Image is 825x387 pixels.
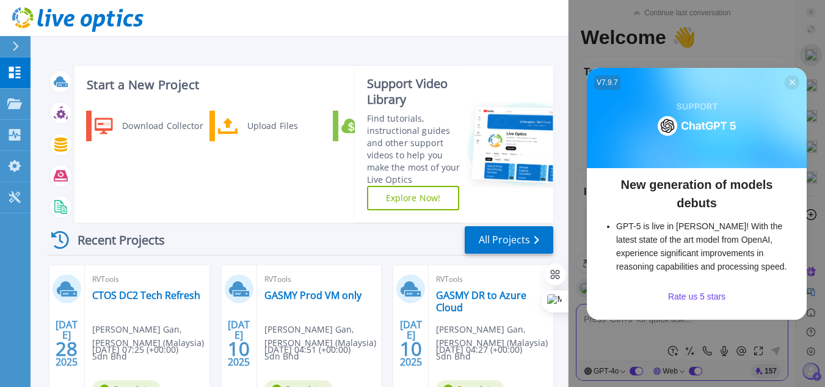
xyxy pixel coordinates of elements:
span: 10 [228,344,250,354]
span: RVTools [436,273,546,286]
span: [PERSON_NAME] Gan , [PERSON_NAME] (Malaysia) Sdn Bhd [92,323,209,363]
span: RVTools [264,273,374,286]
a: Cloud Pricing Calculator [333,111,458,141]
div: Download Collector [116,114,208,138]
span: 10 [400,344,422,354]
div: [DATE] 2025 [227,321,250,366]
span: [DATE] 07:25 (+00:00) [92,343,178,356]
div: Find tutorials, instructional guides and other support videos to help you make the most of your L... [367,112,462,210]
a: GASMY DR to Azure Cloud [436,289,546,314]
a: Upload Files [209,111,335,141]
span: [PERSON_NAME] Gan , [PERSON_NAME] (Malaysia) Sdn Bhd [264,323,382,363]
span: 28 [56,344,78,354]
a: Explore Now! [367,186,460,210]
div: [DATE] 2025 [55,321,78,366]
div: Recent Projects [47,225,181,255]
span: [DATE] 04:27 (+00:00) [436,343,522,356]
a: Download Collector [86,111,211,141]
a: GASMY Prod VM only [264,289,362,301]
div: Upload Files [241,114,332,138]
span: [DATE] 04:51 (+00:00) [264,343,351,356]
div: Support Video Library [367,76,462,108]
a: All Projects [465,226,553,254]
span: [PERSON_NAME] Gan , [PERSON_NAME] (Malaysia) Sdn Bhd [436,323,553,363]
h3: Start a New Project [87,78,443,92]
span: RVTools [92,273,202,286]
a: CTOS DC2 Tech Refresh [92,289,200,301]
div: [DATE] 2025 [399,321,423,366]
